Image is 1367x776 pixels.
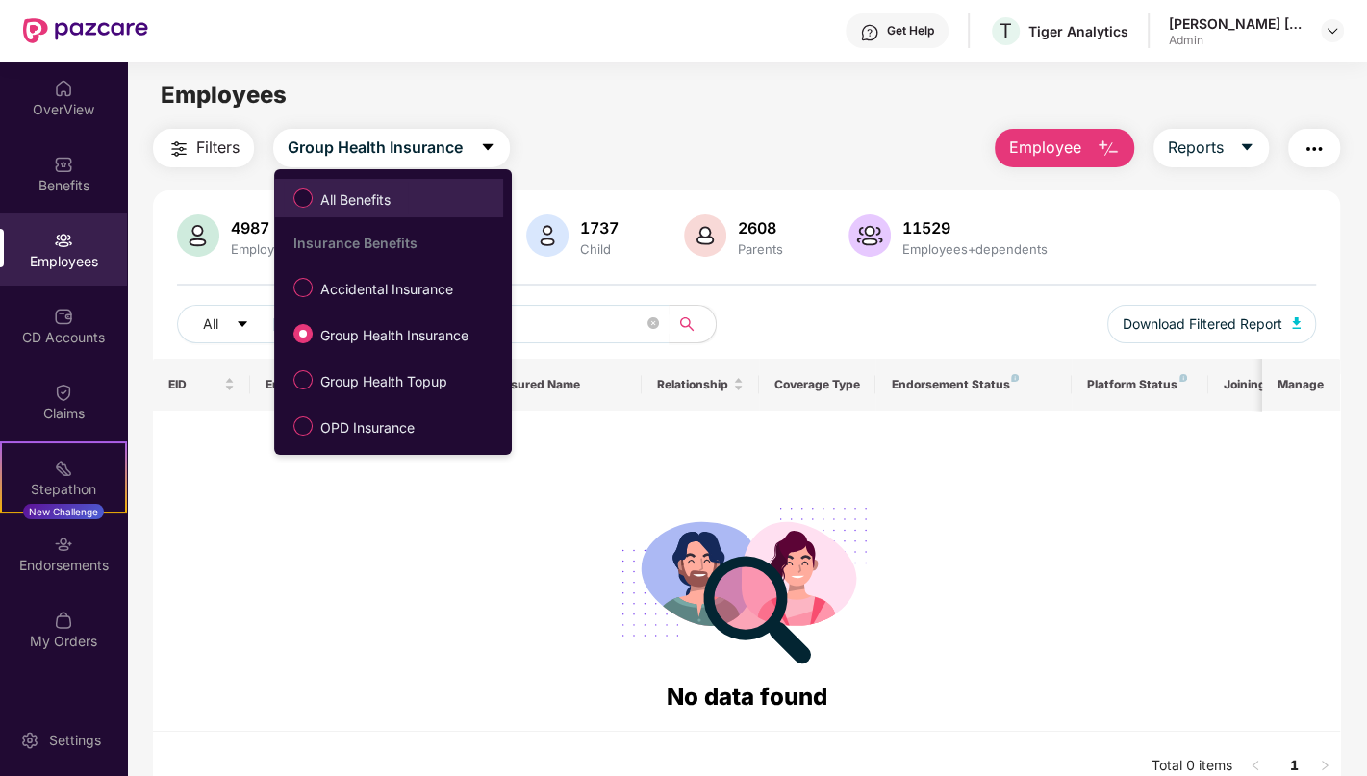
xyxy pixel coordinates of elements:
div: 11529 [899,218,1051,238]
span: Group Health Topup [313,371,455,392]
img: svg+xml;base64,PHN2ZyB4bWxucz0iaHR0cDovL3d3dy53My5vcmcvMjAwMC9zdmciIHhtbG5zOnhsaW5rPSJodHRwOi8vd3... [684,214,726,257]
img: svg+xml;base64,PHN2ZyB4bWxucz0iaHR0cDovL3d3dy53My5vcmcvMjAwMC9zdmciIHhtbG5zOnhsaW5rPSJodHRwOi8vd3... [177,214,219,257]
span: close-circle [647,317,659,329]
div: Get Help [887,23,934,38]
span: Employees [161,81,287,109]
button: Reportscaret-down [1153,129,1269,167]
th: Insured Name [485,359,642,411]
img: svg+xml;base64,PHN2ZyBpZD0iQmVuZWZpdHMiIHhtbG5zPSJodHRwOi8vd3d3LnczLm9yZy8yMDAwL3N2ZyIgd2lkdGg9Ij... [54,155,73,174]
div: Child [576,241,622,257]
div: 4987 [227,218,300,238]
img: svg+xml;base64,PHN2ZyBpZD0iRW1wbG95ZWVzIiB4bWxucz0iaHR0cDovL3d3dy53My5vcmcvMjAwMC9zdmciIHdpZHRoPS... [54,231,73,250]
div: [PERSON_NAME] [PERSON_NAME] [1169,14,1304,33]
img: svg+xml;base64,PHN2ZyBpZD0iRW5kb3JzZW1lbnRzIiB4bWxucz0iaHR0cDovL3d3dy53My5vcmcvMjAwMC9zdmciIHdpZH... [54,535,73,554]
img: svg+xml;base64,PHN2ZyB4bWxucz0iaHR0cDovL3d3dy53My5vcmcvMjAwMC9zdmciIHdpZHRoPSIyNCIgaGVpZ2h0PSIyNC... [167,138,190,161]
th: Manage [1262,359,1340,411]
th: Coverage Type [759,359,876,411]
span: Filters [196,136,240,160]
span: No data found [667,683,827,711]
img: svg+xml;base64,PHN2ZyB4bWxucz0iaHR0cDovL3d3dy53My5vcmcvMjAwMC9zdmciIHdpZHRoPSI4IiBoZWlnaHQ9IjgiIH... [1011,374,1019,382]
span: Group Health Insurance [288,136,463,160]
div: 2608 [734,218,787,238]
button: Filters [153,129,254,167]
img: svg+xml;base64,PHN2ZyB4bWxucz0iaHR0cDovL3d3dy53My5vcmcvMjAwMC9zdmciIHhtbG5zOnhsaW5rPSJodHRwOi8vd3... [1292,317,1302,329]
button: Employee [995,129,1134,167]
div: Parents [734,241,787,257]
img: svg+xml;base64,PHN2ZyBpZD0iRHJvcGRvd24tMzJ4MzIiIHhtbG5zPSJodHRwOi8vd3d3LnczLm9yZy8yMDAwL3N2ZyIgd2... [1325,23,1340,38]
span: EID [168,377,221,392]
span: Relationship [657,377,729,392]
div: Employees+dependents [899,241,1051,257]
th: EID [153,359,251,411]
img: svg+xml;base64,PHN2ZyB4bWxucz0iaHR0cDovL3d3dy53My5vcmcvMjAwMC9zdmciIHhtbG5zOnhsaW5rPSJodHRwOi8vd3... [526,214,569,257]
img: svg+xml;base64,PHN2ZyB4bWxucz0iaHR0cDovL3d3dy53My5vcmcvMjAwMC9zdmciIHdpZHRoPSI4IiBoZWlnaHQ9IjgiIH... [1179,374,1187,382]
th: Employee Name [250,359,485,411]
div: Admin [1169,33,1304,48]
th: Joining Date [1208,359,1326,411]
div: Endorsement Status [891,377,1055,392]
img: New Pazcare Logo [23,18,148,43]
span: Reports [1168,136,1224,160]
div: 1737 [576,218,622,238]
span: Download Filtered Report [1123,313,1282,335]
span: caret-down [480,139,495,157]
button: Group Health Insurancecaret-down [273,129,510,167]
span: right [1319,760,1330,771]
img: svg+xml;base64,PHN2ZyB4bWxucz0iaHR0cDovL3d3dy53My5vcmcvMjAwMC9zdmciIHdpZHRoPSIyNCIgaGVpZ2h0PSIyNC... [1303,138,1326,161]
div: New Challenge [23,504,104,519]
button: Allcaret-down [177,305,294,343]
div: Platform Status [1087,377,1193,392]
img: svg+xml;base64,PHN2ZyBpZD0iU2V0dGluZy0yMHgyMCIgeG1sbnM9Imh0dHA6Ly93d3cudzMub3JnLzIwMDAvc3ZnIiB3aW... [20,731,39,750]
img: svg+xml;base64,PHN2ZyBpZD0iSG9tZSIgeG1sbnM9Imh0dHA6Ly93d3cudzMub3JnLzIwMDAvc3ZnIiB3aWR0aD0iMjAiIG... [54,79,73,98]
span: Employee [1009,136,1081,160]
span: left [1250,760,1261,771]
img: svg+xml;base64,PHN2ZyB4bWxucz0iaHR0cDovL3d3dy53My5vcmcvMjAwMC9zdmciIHhtbG5zOnhsaW5rPSJodHRwOi8vd3... [848,214,891,257]
span: All [203,313,218,335]
span: Employee Name [266,377,455,392]
div: Tiger Analytics [1028,22,1128,40]
button: search [669,305,717,343]
div: Stepathon [2,480,125,499]
img: svg+xml;base64,PHN2ZyB4bWxucz0iaHR0cDovL3d3dy53My5vcmcvMjAwMC9zdmciIHhtbG5zOnhsaW5rPSJodHRwOi8vd3... [1097,138,1120,161]
span: caret-down [236,317,249,333]
div: Insurance Benefits [293,235,503,251]
div: Settings [43,731,107,750]
img: svg+xml;base64,PHN2ZyBpZD0iTXlfT3JkZXJzIiBkYXRhLW5hbWU9Ik15IE9yZGVycyIgeG1sbnM9Imh0dHA6Ly93d3cudz... [54,611,73,630]
span: close-circle [647,315,659,334]
th: Relationship [642,359,759,411]
span: Group Health Insurance [313,325,476,346]
span: T [1000,19,1012,42]
img: svg+xml;base64,PHN2ZyBpZD0iQ0RfQWNjb3VudHMiIGRhdGEtbmFtZT0iQ0QgQWNjb3VudHMiIHhtbG5zPSJodHRwOi8vd3... [54,307,73,326]
img: svg+xml;base64,PHN2ZyB4bWxucz0iaHR0cDovL3d3dy53My5vcmcvMjAwMC9zdmciIHdpZHRoPSIyMSIgaGVpZ2h0PSIyMC... [54,459,73,478]
span: All Benefits [313,189,398,211]
span: Accidental Insurance [313,279,461,300]
img: svg+xml;base64,PHN2ZyBpZD0iSGVscC0zMngzMiIgeG1sbnM9Imh0dHA6Ly93d3cudzMub3JnLzIwMDAvc3ZnIiB3aWR0aD... [860,23,879,42]
span: OPD Insurance [313,417,422,438]
img: svg+xml;base64,PHN2ZyBpZD0iQ2xhaW0iIHhtbG5zPSJodHRwOi8vd3d3LnczLm9yZy8yMDAwL3N2ZyIgd2lkdGg9IjIwIi... [54,383,73,402]
img: svg+xml;base64,PHN2ZyB4bWxucz0iaHR0cDovL3d3dy53My5vcmcvMjAwMC9zdmciIHdpZHRoPSIyODgiIGhlaWdodD0iMj... [608,484,885,679]
div: Employees [227,241,300,257]
span: caret-down [1239,139,1254,157]
button: Download Filtered Report [1107,305,1317,343]
span: search [669,316,706,332]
